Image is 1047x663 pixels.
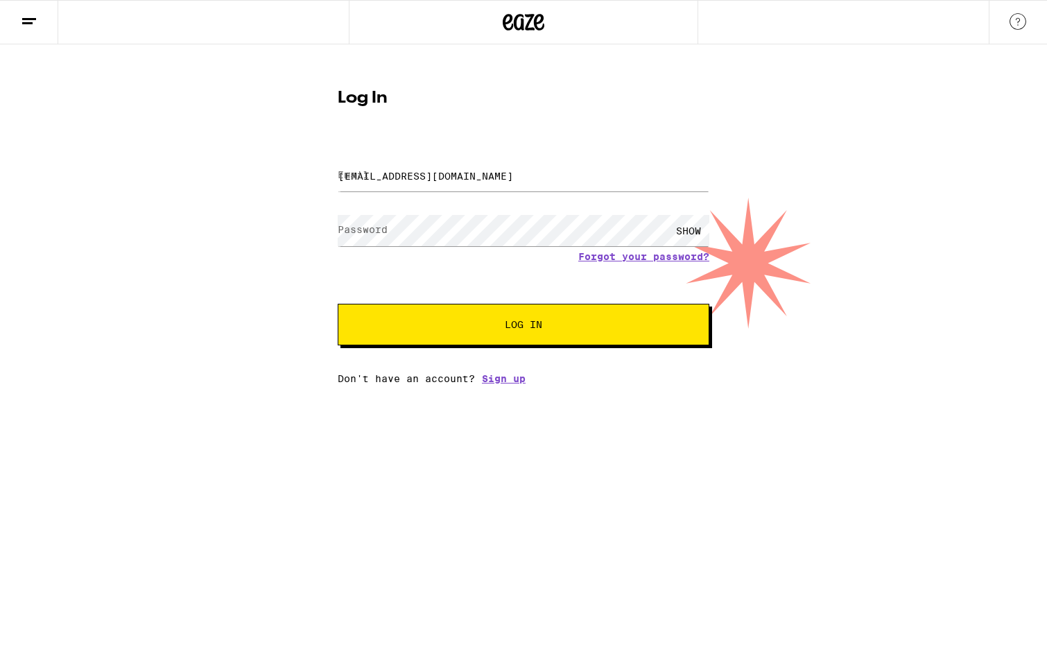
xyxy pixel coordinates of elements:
h1: Log In [338,90,709,107]
input: Email [338,160,709,191]
a: Sign up [482,373,526,384]
div: SHOW [668,215,709,246]
span: Log In [505,320,542,329]
label: Email [338,169,369,180]
label: Password [338,224,388,235]
button: Log In [338,304,709,345]
div: Don't have an account? [338,373,709,384]
a: Forgot your password? [578,251,709,262]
